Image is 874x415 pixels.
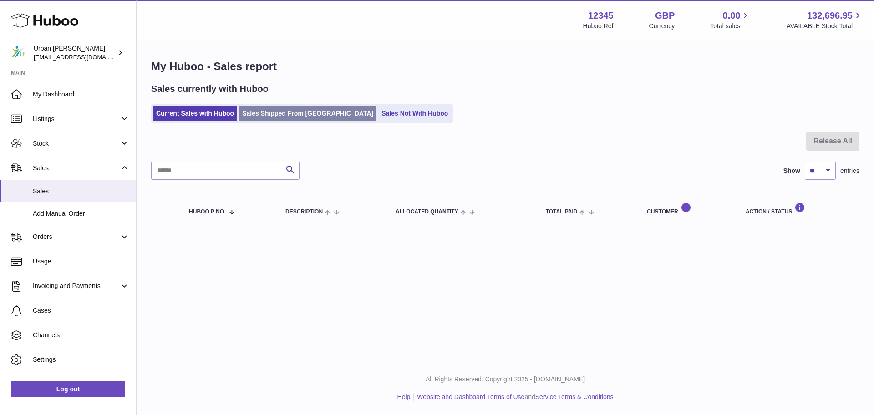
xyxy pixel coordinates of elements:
[783,167,800,175] label: Show
[33,282,120,290] span: Invoicing and Payments
[655,10,675,22] strong: GBP
[647,202,727,215] div: Customer
[33,115,120,123] span: Listings
[11,46,25,60] img: orders@urbanpoling.com
[33,139,120,148] span: Stock
[710,10,751,30] a: 0.00 Total sales
[239,106,376,121] a: Sales Shipped From [GEOGRAPHIC_DATA]
[746,202,850,215] div: Action / Status
[396,209,458,215] span: ALLOCATED Quantity
[786,22,863,30] span: AVAILABLE Stock Total
[144,375,867,384] p: All Rights Reserved. Copyright 2025 - [DOMAIN_NAME]
[786,10,863,30] a: 132,696.95 AVAILABLE Stock Total
[710,22,751,30] span: Total sales
[33,187,129,196] span: Sales
[840,167,859,175] span: entries
[153,106,237,121] a: Current Sales with Huboo
[588,10,614,22] strong: 12345
[33,257,129,266] span: Usage
[11,381,125,397] a: Log out
[189,209,224,215] span: Huboo P no
[34,53,134,61] span: [EMAIL_ADDRESS][DOMAIN_NAME]
[378,106,451,121] a: Sales Not With Huboo
[723,10,741,22] span: 0.00
[546,209,578,215] span: Total paid
[151,83,269,95] h2: Sales currently with Huboo
[285,209,323,215] span: Description
[33,306,129,315] span: Cases
[414,393,613,401] li: and
[33,164,120,172] span: Sales
[33,209,129,218] span: Add Manual Order
[151,59,859,74] h1: My Huboo - Sales report
[34,44,116,61] div: Urban [PERSON_NAME]
[33,331,129,339] span: Channels
[807,10,853,22] span: 132,696.95
[583,22,614,30] div: Huboo Ref
[33,233,120,241] span: Orders
[649,22,675,30] div: Currency
[397,393,411,400] a: Help
[33,355,129,364] span: Settings
[33,90,129,99] span: My Dashboard
[417,393,524,400] a: Website and Dashboard Terms of Use
[535,393,614,400] a: Service Terms & Conditions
